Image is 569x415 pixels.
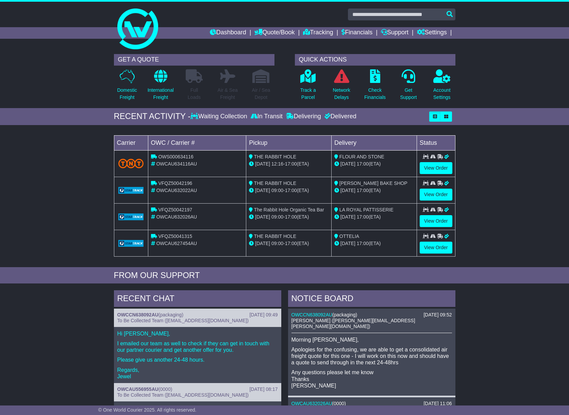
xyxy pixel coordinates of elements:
div: - (ETA) [249,213,329,221]
div: [DATE] 09:52 [423,312,452,318]
div: (ETA) [334,213,414,221]
span: 17:00 [285,241,297,246]
a: Support [381,27,408,39]
span: OWCAU632022AU [156,188,197,193]
span: [DATE] [255,161,270,167]
div: (ETA) [334,240,414,247]
a: Financials [341,27,372,39]
a: InternationalFreight [147,69,174,105]
span: 12:16 [271,161,283,167]
a: NetworkDelays [332,69,350,105]
a: OWCCN638092AU [291,312,333,317]
span: 0000 [334,401,344,406]
div: - (ETA) [249,160,329,168]
a: DomesticFreight [117,69,137,105]
div: Waiting Collection [190,113,249,120]
div: ( ) [291,401,452,407]
div: QUICK ACTIONS [295,54,455,66]
p: Network Delays [333,87,350,101]
span: packaging [160,312,182,317]
p: Hi [PERSON_NAME], [117,405,278,411]
td: Status [417,135,455,150]
div: (ETA) [334,187,414,194]
div: ( ) [117,386,278,392]
span: 09:00 [271,241,283,246]
div: [DATE] 08:17 [249,386,278,392]
span: 17:00 [285,161,297,167]
td: OWC / Carrier # [148,135,246,150]
span: [DATE] [340,241,355,246]
a: OWCAU632026AU [291,401,332,406]
span: VFQZ50042196 [158,180,192,186]
p: Hi [PERSON_NAME], [117,330,278,337]
a: Quote/Book [254,27,295,39]
span: 09:00 [271,214,283,220]
p: Apologies for the confusing, we are able to get a consolidated air freight quote for this one - I... [291,346,452,366]
span: © One World Courier 2025. All rights reserved. [98,407,197,413]
p: Regards, Jewel [117,367,278,380]
img: GetCarrierServiceLogo [118,213,144,220]
a: View Order [420,242,452,254]
div: FROM OUR SUPPORT [114,271,455,280]
div: Delivered [323,113,356,120]
div: RECENT CHAT [114,290,281,309]
td: Carrier [114,135,148,150]
p: Domestic Freight [117,87,137,101]
span: OTTELIA [339,234,359,239]
p: Air & Sea Freight [218,87,238,101]
span: LA ROYAL PATTISSERIE [339,207,394,212]
span: packaging [334,312,356,317]
span: [PERSON_NAME] ([PERSON_NAME][EMAIL_ADDRESS][PERSON_NAME][DOMAIN_NAME]) [291,318,415,329]
div: RECENT ACTIVITY - [114,111,191,121]
span: OWCAU632026AU [156,214,197,220]
a: Tracking [303,27,333,39]
p: Account Settings [433,87,451,101]
a: CheckFinancials [364,69,386,105]
div: - (ETA) [249,187,329,194]
a: View Order [420,162,452,174]
span: 0000 [160,386,171,392]
span: 17:00 [357,214,369,220]
span: 17:00 [285,188,297,193]
a: Track aParcel [300,69,316,105]
div: - (ETA) [249,240,329,247]
span: [DATE] [340,214,355,220]
a: Dashboard [210,27,246,39]
a: View Order [420,215,452,227]
p: Morning [PERSON_NAME], [291,336,452,343]
span: 17:00 [357,241,369,246]
span: 17:00 [357,161,369,167]
div: [DATE] 09:49 [249,312,278,318]
span: THE RABBIT HOLE [254,180,296,186]
span: VFQZ50042197 [158,207,192,212]
div: In Transit [249,113,284,120]
img: GetCarrierServiceLogo [118,240,144,247]
a: OWCCN638092AU [117,312,158,317]
td: Pickup [246,135,332,150]
span: The Rabbit Hole Organic Tea Bar [254,207,324,212]
p: International Freight [148,87,174,101]
span: OWCAU627454AU [156,241,197,246]
a: View Order [420,189,452,201]
a: OWCAU556955AU [117,386,158,392]
span: [DATE] [255,188,270,193]
span: [PERSON_NAME] BAKE SHOP [339,180,407,186]
span: THE RABBIT HOLE [254,234,296,239]
span: VFQZ50041315 [158,234,192,239]
span: [DATE] [255,214,270,220]
p: Please give us another 24-48 hours. [117,357,278,363]
span: FLOUR AND STONE [339,154,384,159]
span: OWCAU634116AU [156,161,197,167]
div: Delivering [284,113,323,120]
span: THE RABBIT HOLE [254,154,296,159]
p: I emailed our team as well to check if they can get in touch with our partner courier and get ano... [117,340,278,353]
a: AccountSettings [433,69,451,105]
span: To Be Collected Team ([EMAIL_ADDRESS][DOMAIN_NAME]) [117,318,249,323]
p: Air / Sea Depot [252,87,270,101]
span: OWS000634116 [158,154,194,159]
a: GetSupport [400,69,417,105]
img: GetCarrierServiceLogo [118,187,144,194]
p: Track a Parcel [300,87,316,101]
p: Get Support [400,87,417,101]
div: (ETA) [334,160,414,168]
